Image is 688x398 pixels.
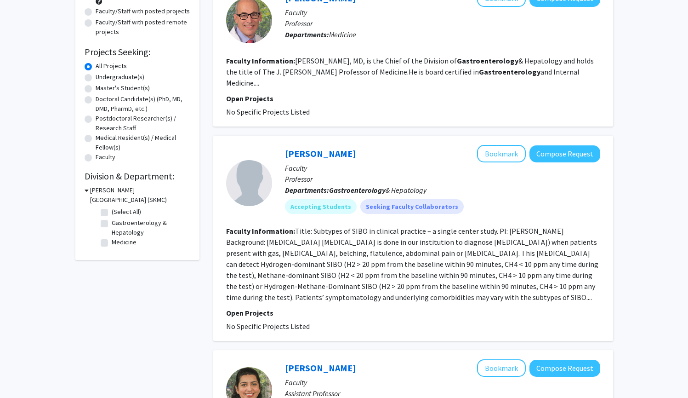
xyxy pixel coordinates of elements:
[285,7,600,18] p: Faculty
[329,30,356,39] span: Medicine
[226,307,600,318] p: Open Projects
[96,61,127,71] label: All Projects
[226,107,310,116] span: No Specific Projects Listed
[477,359,526,377] button: Add Raina Shivashankar to Bookmarks
[226,226,598,302] fg-read-more: Title: Subtypes of SIBO in clinical practice – a single center study. PI: [PERSON_NAME] Backgroun...
[285,148,356,159] a: [PERSON_NAME]
[96,94,190,114] label: Doctoral Candidate(s) (PhD, MD, DMD, PharmD, etc.)
[112,237,136,247] label: Medicine
[112,207,141,217] label: (Select All)
[285,18,600,29] p: Professor
[285,30,329,39] b: Departments:
[96,152,115,162] label: Faculty
[226,93,600,104] p: Open Projects
[285,199,357,214] mat-chip: Accepting Students
[285,362,356,374] a: [PERSON_NAME]
[112,218,188,237] label: Gastroenterology & Hepatology
[529,360,600,377] button: Compose Request to Raina Shivashankar
[85,171,190,182] h2: Division & Department:
[285,173,600,185] p: Professor
[226,56,594,87] fg-read-more: [PERSON_NAME], MD, is the Chief of the Division of & Hepatology and holds the title of The J. [PE...
[96,6,190,16] label: Faculty/Staff with posted projects
[96,83,150,93] label: Master's Student(s)
[226,56,295,65] b: Faculty Information:
[360,199,464,214] mat-chip: Seeking Faculty Collaborators
[285,162,600,173] p: Faculty
[96,17,190,37] label: Faculty/Staff with posted remote projects
[226,322,310,331] span: No Specific Projects Listed
[7,357,39,391] iframe: Chat
[477,145,526,162] button: Add Monjur Ahmed to Bookmarks
[96,114,190,133] label: Postdoctoral Researcher(s) / Research Staff
[529,145,600,162] button: Compose Request to Monjur Ahmed
[85,46,190,58] h2: Projects Seeking:
[329,185,386,195] b: Gastroenterology
[96,133,190,152] label: Medical Resident(s) / Medical Fellow(s)
[329,185,426,195] span: & Hepatology
[285,185,329,195] b: Departments:
[96,72,144,82] label: Undergraduate(s)
[285,377,600,388] p: Faculty
[479,67,540,76] b: Gastroenterology
[457,56,518,65] b: Gastroenterology
[226,226,295,236] b: Faculty Information:
[90,185,190,205] h3: [PERSON_NAME][GEOGRAPHIC_DATA] (SKMC)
